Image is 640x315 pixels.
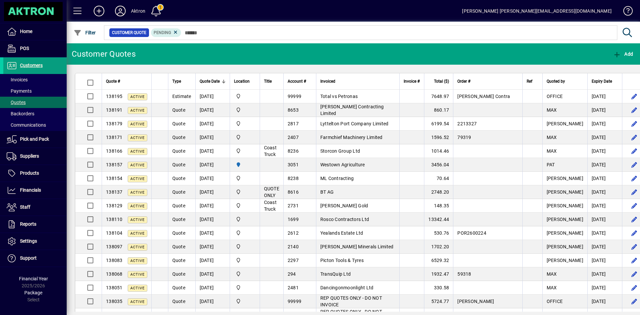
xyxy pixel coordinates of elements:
td: 3456.04 [424,158,453,172]
span: Expiry Date [592,78,612,85]
a: Products [3,165,67,182]
span: 138166 [106,148,123,154]
span: Quote [172,217,185,222]
span: Central [234,229,256,237]
span: 8238 [288,176,299,181]
span: Central [234,298,256,305]
span: Staff [20,204,30,210]
span: Type [172,78,181,85]
button: Edit [629,228,640,238]
span: Quote [172,244,185,249]
span: [PERSON_NAME] [547,189,583,195]
span: 138157 [106,162,123,167]
span: Central [234,270,256,278]
div: Title [264,78,279,85]
div: Customer Quotes [72,49,136,59]
span: 138154 [106,176,123,181]
span: Communications [7,122,46,128]
span: Central [234,257,256,264]
span: 79319 [457,135,471,140]
td: [DATE] [587,213,622,226]
span: Active [130,95,145,99]
span: Quote [172,230,185,236]
span: 59318 [457,271,471,277]
td: [DATE] [587,199,622,213]
span: 138035 [106,299,123,304]
span: [PERSON_NAME] [547,258,583,263]
button: Edit [629,282,640,293]
td: 6529.32 [424,254,453,267]
a: Payments [3,85,67,97]
span: Total vs Petronas [320,94,358,99]
span: 2817 [288,121,299,126]
span: Customers [20,63,43,68]
span: POS [20,46,29,51]
span: Active [130,231,145,236]
div: Quote Date [200,78,226,85]
td: [DATE] [195,144,230,158]
a: Knowledge Base [618,1,632,23]
span: 2481 [288,285,299,290]
span: [PERSON_NAME] [547,203,583,208]
span: Active [130,177,145,181]
td: 148.35 [424,199,453,213]
mat-chip: Pending Status: Pending [151,28,181,37]
span: Ref [527,78,532,85]
span: Active [130,259,145,263]
span: Quote [172,135,185,140]
div: Aktron [131,6,145,16]
span: [PERSON_NAME] Gold [320,203,368,208]
span: 138195 [106,94,123,99]
button: Add [611,48,635,60]
td: [DATE] [195,213,230,226]
span: Central [234,147,256,155]
span: Title [264,78,272,85]
span: Storcon Group Ltd [320,148,360,154]
td: [DATE] [195,295,230,308]
span: 1699 [288,217,299,222]
span: 138097 [106,244,123,249]
td: [DATE] [587,131,622,144]
span: Picton Tools & Tyres [320,258,364,263]
span: [PERSON_NAME] [547,217,583,222]
td: 7648.97 [424,90,453,103]
span: Quote [172,285,185,290]
span: Suppliers [20,153,39,159]
span: Active [130,108,145,113]
span: Quote [172,148,185,154]
span: 8236 [288,148,299,154]
a: Support [3,250,67,267]
td: 70.64 [424,172,453,185]
button: Edit [629,118,640,129]
button: Profile [110,5,131,17]
span: Order # [457,78,470,85]
button: Edit [629,159,640,170]
td: 1702.20 [424,240,453,254]
span: OFFICE [547,94,563,99]
div: Invoiced [320,78,395,85]
span: Central [234,216,256,223]
span: 8653 [288,107,299,113]
div: Location [234,78,256,85]
span: Central [234,120,256,127]
span: Filter [74,30,96,35]
span: 2297 [288,258,299,263]
a: Pick and Pack [3,131,67,148]
div: [PERSON_NAME] [PERSON_NAME][EMAIL_ADDRESS][DOMAIN_NAME] [462,6,612,16]
button: Edit [629,132,640,143]
span: Quote [172,162,185,167]
span: MAX [547,135,557,140]
span: Active [130,300,145,304]
span: Payments [7,88,32,94]
td: [DATE] [195,267,230,281]
button: Add [88,5,110,17]
span: 138051 [106,285,123,290]
span: 2612 [288,230,299,236]
td: 1932.47 [424,267,453,281]
span: REP QUOTES ONLY - DO NOT INVOICE [320,295,382,307]
td: [DATE] [587,226,622,240]
span: Coast Truck [264,200,277,212]
a: Communications [3,119,67,131]
span: Pick and Pack [20,136,49,142]
span: MAX [547,107,557,113]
